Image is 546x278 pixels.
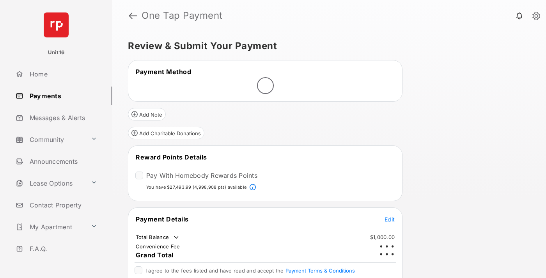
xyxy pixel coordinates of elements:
[135,243,181,250] td: Convenience Fee
[12,196,112,214] a: Contact Property
[385,215,395,223] button: Edit
[12,239,112,258] a: F.A.Q.
[12,108,112,127] a: Messages & Alerts
[135,234,180,241] td: Total Balance
[128,127,204,139] button: Add Charitable Donations
[146,184,246,191] p: You have $27,493.99 (4,998,908 pts) available
[370,234,395,241] td: $1,000.00
[128,108,166,120] button: Add Note
[136,215,189,223] span: Payment Details
[12,152,112,171] a: Announcements
[136,251,174,259] span: Grand Total
[145,267,355,274] span: I agree to the fees listed and have read and accept the
[128,41,524,51] h5: Review & Submit Your Payment
[136,153,207,161] span: Reward Points Details
[12,174,88,193] a: Lease Options
[136,68,191,76] span: Payment Method
[12,130,88,149] a: Community
[285,267,355,274] button: I agree to the fees listed and have read and accept the
[12,87,112,105] a: Payments
[44,12,69,37] img: svg+xml;base64,PHN2ZyB4bWxucz0iaHR0cDovL3d3dy53My5vcmcvMjAwMC9zdmciIHdpZHRoPSI2NCIgaGVpZ2h0PSI2NC...
[12,65,112,83] a: Home
[146,172,257,179] label: Pay With Homebody Rewards Points
[12,218,88,236] a: My Apartment
[142,11,223,20] strong: One Tap Payment
[48,49,65,57] p: Unit16
[385,216,395,223] span: Edit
